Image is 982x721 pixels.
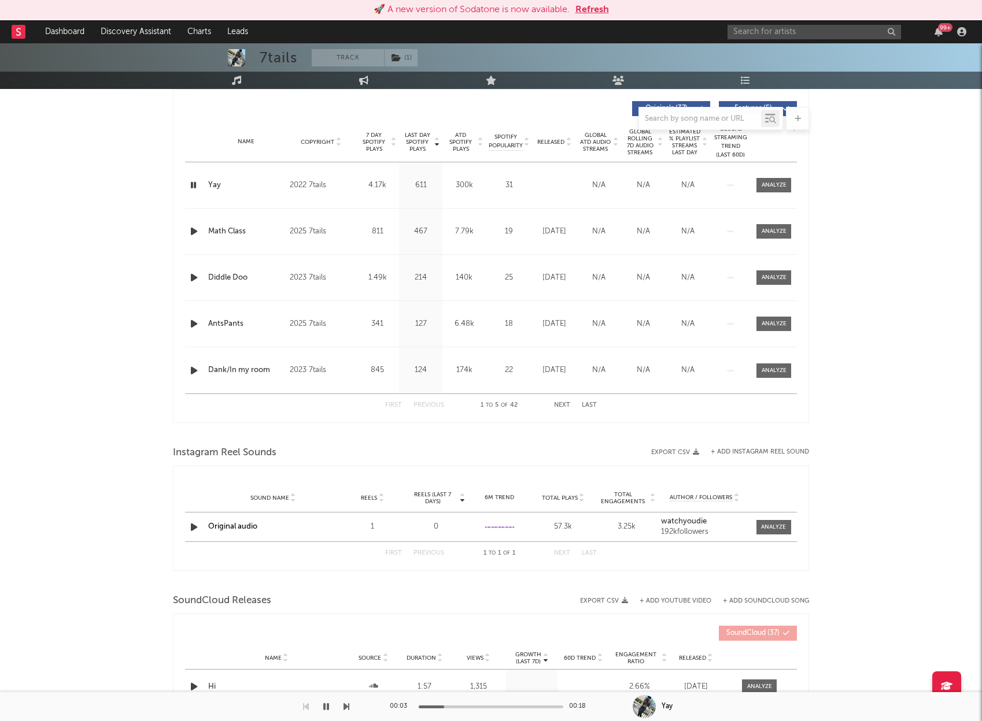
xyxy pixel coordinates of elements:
button: First [385,550,402,556]
button: Originals(37) [632,101,710,116]
div: Name [208,137,284,146]
div: 🚀 A new version of Sodatone is now available. [374,3,570,17]
button: 99+ [935,27,943,36]
div: 192k followers [661,528,748,536]
span: ( 1 ) [384,49,418,66]
a: AntsPants [208,318,284,330]
span: Estimated % Playlist Streams Last Day [669,128,700,156]
div: N/A [624,226,663,237]
div: 00:03 [390,700,413,713]
div: 4.17k [359,180,396,191]
div: 2022 7tails [290,179,353,192]
div: 1.49k [359,272,396,284]
div: 1 [344,521,401,533]
div: N/A [579,365,618,376]
span: of [503,551,510,556]
div: 6.48k [445,318,483,330]
div: [DATE] [535,318,574,330]
a: Yay [208,180,284,191]
button: Last [582,550,597,556]
button: Export CSV [651,449,699,456]
span: to [489,551,496,556]
button: SoundCloud(37) [719,626,797,641]
a: Dank/In my room [208,365,284,376]
div: 25 [489,272,529,284]
div: 845 [359,365,396,376]
div: N/A [624,365,663,376]
div: 2.66 % [612,681,667,693]
div: 22 [489,365,529,376]
span: Instagram Reel Sounds [173,446,276,460]
span: Global ATD Audio Streams [579,132,611,153]
button: Track [312,49,384,66]
div: [DATE] [535,226,574,237]
p: (Last 7d) [515,658,541,665]
button: + Add SoundCloud Song [723,598,809,604]
div: 2025 7tails [290,317,353,331]
span: Total Plays [542,495,578,501]
div: 341 [359,318,396,330]
button: Export CSV [580,597,628,604]
input: Search by song name or URL [639,114,761,124]
div: Yay [662,701,673,712]
button: + Add Instagram Reel Sound [711,449,809,455]
div: 127 [402,318,440,330]
button: + Add YouTube Video [640,598,711,604]
div: Math Class [208,226,284,237]
span: 7 Day Spotify Plays [359,132,389,153]
div: 3.25k [598,521,656,533]
div: N/A [669,180,707,191]
div: 7.79k [445,226,483,237]
a: Diddle Doo [208,272,284,284]
div: 7tails [260,49,297,66]
span: ( 37 ) [726,630,780,637]
div: 300k [445,180,483,191]
button: First [385,402,402,408]
div: [DATE] [535,272,574,284]
span: to [486,403,493,408]
div: 140k [445,272,483,284]
button: Features(5) [719,101,797,116]
div: + Add YouTube Video [628,598,711,604]
button: Next [554,550,570,556]
button: Previous [414,402,444,408]
div: [DATE] [673,681,719,693]
span: Engagement Ratio [612,651,660,665]
span: of [501,403,508,408]
div: 6M Trend [471,493,529,502]
div: 00:18 [569,700,592,713]
button: Last [582,402,597,408]
span: Released [537,139,564,146]
span: Reels [361,495,377,501]
div: 1 5 42 [467,399,531,412]
span: Copyright [301,139,334,146]
button: Next [554,402,570,408]
div: N/A [579,226,618,237]
a: Hi [208,681,345,693]
span: Released [679,655,706,661]
span: 60D Trend [564,655,596,661]
span: SoundCloud Releases [173,594,271,608]
div: 811 [359,226,396,237]
span: Views [467,655,483,661]
div: Global Streaming Trend (Last 60D) [713,125,748,159]
button: (1) [385,49,418,66]
div: 99 + [938,23,953,32]
span: Author / Followers [670,494,732,501]
div: N/A [669,226,707,237]
div: 19 [489,226,529,237]
a: Leads [219,20,256,43]
span: Features ( 5 ) [726,105,780,112]
div: 31 [489,180,529,191]
span: Originals ( 37 ) [640,105,693,112]
span: Sound Name [250,495,289,501]
div: 2025 7tails [290,225,353,239]
div: 0 [407,521,465,533]
span: Reels (last 7 days) [407,491,458,505]
a: Original audio [208,523,257,530]
div: N/A [624,272,663,284]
